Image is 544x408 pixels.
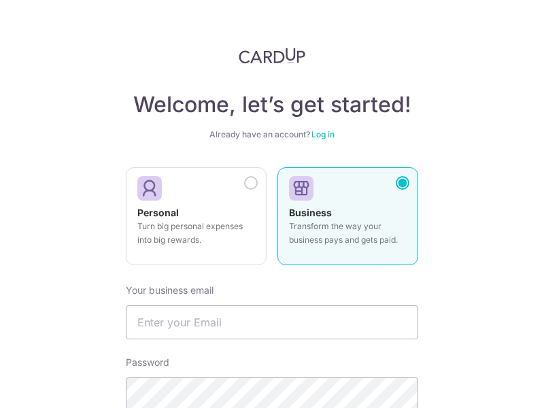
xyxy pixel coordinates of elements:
[137,207,179,218] strong: Personal
[289,220,407,247] p: Transform the way your business pays and gets paid.
[311,129,335,139] a: Log in
[126,356,169,369] label: Password
[126,284,214,297] label: Your business email
[126,129,418,140] div: Already have an account?
[126,91,418,118] h4: Welcome, let’s get started!
[137,220,255,247] p: Turn big personal expenses into big rewards.
[277,167,418,273] a: Business Transform the way your business pays and gets paid.
[126,305,418,339] input: Enter your Email
[239,48,305,64] img: CardUp Logo
[126,167,267,273] a: Personal Turn big personal expenses into big rewards.
[289,207,332,218] strong: Business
